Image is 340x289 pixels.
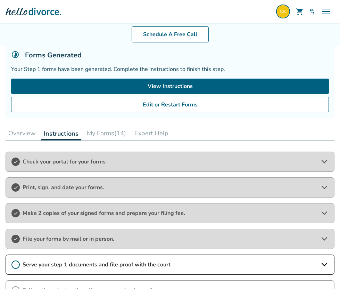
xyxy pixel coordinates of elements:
span: File your forms by mail or in person. [23,235,317,243]
h5: Forms Generated [25,50,82,60]
span: Serve your step 1 documents and file proof with the court [23,261,317,268]
a: View Instructions [11,79,329,94]
img: charles.kesslering@gmail.com [276,5,290,18]
iframe: Chat Widget [305,256,340,289]
button: Expert Help [132,126,171,140]
button: Instructions [41,126,81,141]
button: Overview [6,126,38,140]
a: Schedule A Free Call [132,26,209,42]
button: Edit or Restart Forms [11,97,329,113]
span: shopping_cart [296,7,304,16]
button: My Forms(14) [84,126,129,140]
span: Check your portal for your forms [23,158,317,166]
span: menu [321,6,332,17]
a: phone_in_talk [309,9,315,14]
span: Print, sign, and date your forms. [23,184,317,191]
span: Make 2 copies of your signed forms and prepare your filing fee. [23,209,317,217]
div: Your Step 1 forms have been generated. Complete the instructions to finish this step. [11,65,329,73]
